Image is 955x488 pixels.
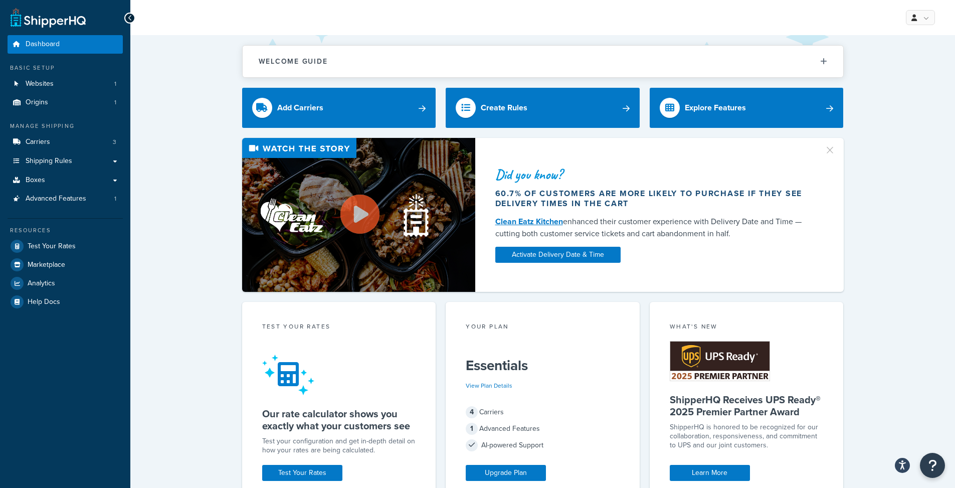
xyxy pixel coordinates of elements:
a: Test Your Rates [262,465,342,481]
div: Carriers [466,405,620,419]
span: Carriers [26,138,50,146]
span: Analytics [28,279,55,288]
div: Did you know? [495,168,812,182]
span: Help Docs [28,298,60,306]
div: Explore Features [685,101,746,115]
span: 1 [114,80,116,88]
a: Origins1 [8,93,123,112]
a: Clean Eatz Kitchen [495,216,563,227]
a: View Plan Details [466,381,512,390]
a: Marketplace [8,256,123,274]
span: Boxes [26,176,45,185]
a: Upgrade Plan [466,465,546,481]
a: Test Your Rates [8,237,123,255]
span: 4 [466,406,478,418]
span: Test Your Rates [28,242,76,251]
a: Dashboard [8,35,123,54]
div: Your Plan [466,322,620,334]
span: Marketplace [28,261,65,269]
span: Origins [26,98,48,107]
div: AI-powered Support [466,438,620,452]
a: Explore Features [650,88,844,128]
h5: Essentials [466,358,620,374]
div: 60.7% of customers are more likely to purchase if they see delivery times in the cart [495,189,812,209]
div: Create Rules [481,101,527,115]
a: Analytics [8,274,123,292]
span: Dashboard [26,40,60,49]
h5: Our rate calculator shows you exactly what your customers see [262,408,416,432]
a: Help Docs [8,293,123,311]
button: Open Resource Center [920,453,945,478]
span: 1 [114,98,116,107]
span: Advanced Features [26,195,86,203]
li: Advanced Features [8,190,123,208]
span: 1 [114,195,116,203]
a: Carriers3 [8,133,123,151]
h5: ShipperHQ Receives UPS Ready® 2025 Premier Partner Award [670,394,824,418]
a: Shipping Rules [8,152,123,171]
span: 1 [466,423,478,435]
div: Resources [8,226,123,235]
a: Create Rules [446,88,640,128]
div: Test your configuration and get in-depth detail on how your rates are being calculated. [262,437,416,455]
a: Websites1 [8,75,123,93]
a: Add Carriers [242,88,436,128]
span: Shipping Rules [26,157,72,166]
div: Add Carriers [277,101,323,115]
img: Video thumbnail [242,138,475,292]
div: Basic Setup [8,64,123,72]
button: Welcome Guide [243,46,843,77]
div: What's New [670,322,824,334]
p: ShipperHQ is honored to be recognized for our collaboration, responsiveness, and commitment to UP... [670,423,824,450]
a: Advanced Features1 [8,190,123,208]
h2: Welcome Guide [259,58,328,65]
a: Activate Delivery Date & Time [495,247,621,263]
li: Carriers [8,133,123,151]
span: 3 [113,138,116,146]
div: Manage Shipping [8,122,123,130]
div: Advanced Features [466,422,620,436]
a: Boxes [8,171,123,190]
div: Test your rates [262,322,416,334]
a: Learn More [670,465,750,481]
div: enhanced their customer experience with Delivery Date and Time — cutting both customer service ti... [495,216,812,240]
span: Websites [26,80,54,88]
li: Websites [8,75,123,93]
li: Origins [8,93,123,112]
